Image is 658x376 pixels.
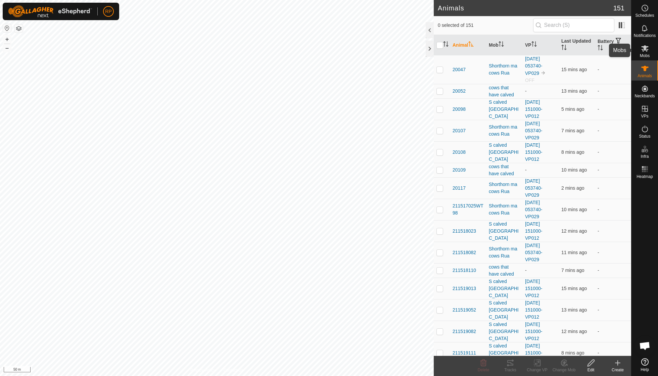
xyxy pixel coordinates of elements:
[525,178,542,198] a: [DATE] 053740-VP029
[613,3,624,13] span: 151
[489,299,520,321] div: S calved [GEOGRAPHIC_DATA]
[595,35,631,55] th: Battery
[15,25,23,33] button: Map Layers
[595,84,631,98] td: -
[561,307,587,313] span: 17 Sep 2025 at 6:52 PM
[453,349,476,357] span: 211519111
[604,367,631,373] div: Create
[595,342,631,364] td: -
[525,142,542,162] a: [DATE] 151000-VP012
[525,200,542,219] a: [DATE] 053740-VP029
[641,154,649,158] span: Infra
[489,264,520,278] div: cows that have calved
[595,278,631,299] td: -
[489,321,520,342] div: S calved [GEOGRAPHIC_DATA]
[595,163,631,177] td: -
[522,35,559,55] th: VP
[641,114,648,118] span: VPs
[598,46,603,51] p-sorticon: Activate to sort
[525,322,542,341] a: [DATE] 151000-VP012
[497,367,524,373] div: Tracks
[595,98,631,120] td: -
[450,35,486,55] th: Animal
[478,368,489,372] span: Delete
[561,350,584,356] span: 17 Sep 2025 at 6:57 PM
[499,42,504,48] p-sorticon: Activate to sort
[453,249,476,256] span: 211518082
[489,124,520,138] div: Shorthorn ma cows Rua
[525,268,527,273] app-display-virtual-paddock-transition: -
[486,35,522,55] th: Mob
[635,13,654,17] span: Schedules
[489,221,520,242] div: S calved [GEOGRAPHIC_DATA]
[453,127,466,134] span: 20107
[540,70,546,76] img: to
[595,220,631,242] td: -
[561,329,587,334] span: 17 Sep 2025 at 6:53 PM
[525,221,542,241] a: [DATE] 151000-VP012
[561,207,587,212] span: 17 Sep 2025 at 6:56 PM
[453,228,476,235] span: 211518023
[525,167,527,173] app-display-virtual-paddock-transition: -
[631,356,658,374] a: Help
[3,44,11,52] button: –
[190,367,216,373] a: Privacy Policy
[561,228,587,234] span: 17 Sep 2025 at 6:53 PM
[634,94,655,98] span: Neckbands
[489,99,520,120] div: S calved [GEOGRAPHIC_DATA]
[561,46,567,51] p-sorticon: Activate to sort
[453,202,483,217] span: 211517025WT98
[595,120,631,141] td: -
[595,321,631,342] td: -
[489,181,520,195] div: Shorthorn ma cows Rua
[595,263,631,278] td: -
[524,367,551,373] div: Change VP
[595,55,631,84] td: -
[635,336,655,356] div: Open chat
[443,42,449,48] p-sorticon: Activate to sort
[525,121,542,140] a: [DATE] 053740-VP029
[525,243,542,262] a: [DATE] 053740-VP029
[595,199,631,220] td: -
[577,367,604,373] div: Edit
[561,67,587,72] span: 17 Sep 2025 at 6:50 PM
[525,99,542,119] a: [DATE] 151000-VP012
[105,8,111,15] span: RP
[561,149,584,155] span: 17 Sep 2025 at 6:57 PM
[453,328,476,335] span: 211519082
[561,268,584,273] span: 17 Sep 2025 at 6:59 PM
[453,267,476,274] span: 211518110
[595,141,631,163] td: -
[525,300,542,320] a: [DATE] 151000-VP012
[525,279,542,298] a: [DATE] 151000-VP012
[641,368,649,372] span: Help
[561,128,584,133] span: 17 Sep 2025 at 6:58 PM
[638,74,652,78] span: Animals
[525,343,542,363] a: [DATE] 151000-VP012
[453,307,476,314] span: 211519052
[551,367,577,373] div: Change Mob
[3,24,11,32] button: Reset Map
[489,278,520,299] div: S calved [GEOGRAPHIC_DATA]
[637,175,653,179] span: Heatmap
[3,35,11,43] button: +
[453,66,466,73] span: 20047
[489,62,520,77] div: Shorthorn ma cows Rua
[595,242,631,263] td: -
[561,167,587,173] span: 17 Sep 2025 at 6:55 PM
[489,202,520,217] div: Shorthorn ma cows Rua
[453,285,476,292] span: 211519013
[453,88,466,95] span: 20052
[489,163,520,177] div: cows that have calved
[561,286,587,291] span: 17 Sep 2025 at 6:50 PM
[640,54,650,58] span: Mobs
[561,250,587,255] span: 17 Sep 2025 at 6:54 PM
[561,185,584,191] span: 17 Sep 2025 at 7:04 PM
[595,299,631,321] td: -
[595,177,631,199] td: -
[468,42,474,48] p-sorticon: Activate to sort
[639,134,650,138] span: Status
[531,42,537,48] p-sorticon: Activate to sort
[634,34,656,38] span: Notifications
[438,22,533,29] span: 0 selected of 151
